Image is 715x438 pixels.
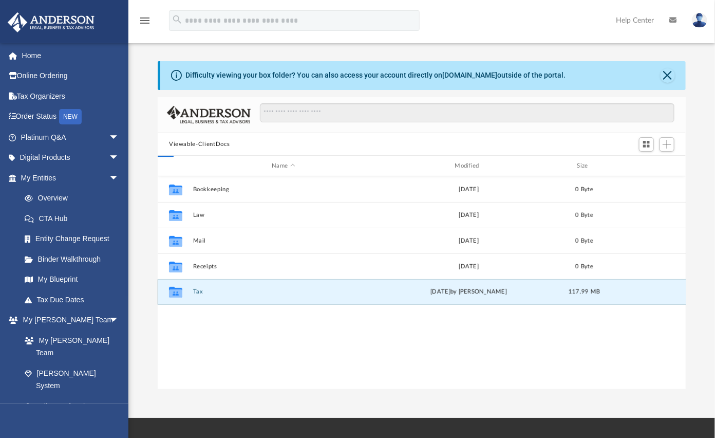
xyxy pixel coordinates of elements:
[575,238,593,244] span: 0 Byte
[185,70,566,81] div: Difficulty viewing your box folder? You can also access your account directly on outside of the p...
[7,148,135,168] a: Digital Productsarrow_drop_down
[59,109,82,124] div: NEW
[14,229,135,249] a: Entity Change Request
[7,45,135,66] a: Home
[7,310,129,331] a: My [PERSON_NAME] Teamarrow_drop_down
[442,71,497,79] a: [DOMAIN_NAME]
[7,66,135,86] a: Online Ordering
[193,263,374,270] button: Receipts
[158,176,686,390] div: grid
[14,363,129,396] a: [PERSON_NAME] System
[109,148,129,169] span: arrow_drop_down
[139,14,151,27] i: menu
[7,86,135,106] a: Tax Organizers
[575,264,593,269] span: 0 Byte
[109,127,129,148] span: arrow_drop_down
[7,168,135,188] a: My Entitiesarrow_drop_down
[193,186,374,193] button: Bookkeeping
[7,127,135,148] a: Platinum Q&Aarrow_drop_down
[639,137,654,152] button: Switch to Grid View
[661,68,675,83] button: Close
[575,212,593,218] span: 0 Byte
[14,249,135,269] a: Binder Walkthrough
[14,289,135,310] a: Tax Due Dates
[575,187,593,192] span: 0 Byte
[193,289,374,296] button: Tax
[660,137,675,152] button: Add
[109,310,129,331] span: arrow_drop_down
[379,236,559,246] div: [DATE]
[193,161,374,171] div: Name
[430,289,450,295] span: [DATE]
[193,212,374,218] button: Law
[14,269,129,290] a: My Blueprint
[379,262,559,271] div: [DATE]
[7,106,135,127] a: Order StatusNEW
[5,12,98,32] img: Anderson Advisors Platinum Portal
[139,20,151,27] a: menu
[379,211,559,220] div: [DATE]
[564,161,605,171] div: Size
[14,330,124,363] a: My [PERSON_NAME] Team
[692,13,707,28] img: User Pic
[379,185,559,194] div: [DATE]
[260,103,674,123] input: Search files and folders
[14,188,135,209] a: Overview
[609,161,681,171] div: id
[14,208,135,229] a: CTA Hub
[193,238,374,244] button: Mail
[109,168,129,189] span: arrow_drop_down
[378,161,559,171] div: Modified
[162,161,188,171] div: id
[569,289,600,295] span: 117.99 MB
[169,140,230,149] button: Viewable-ClientDocs
[14,396,129,416] a: Client Referrals
[172,14,183,25] i: search
[379,287,559,297] div: by [PERSON_NAME]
